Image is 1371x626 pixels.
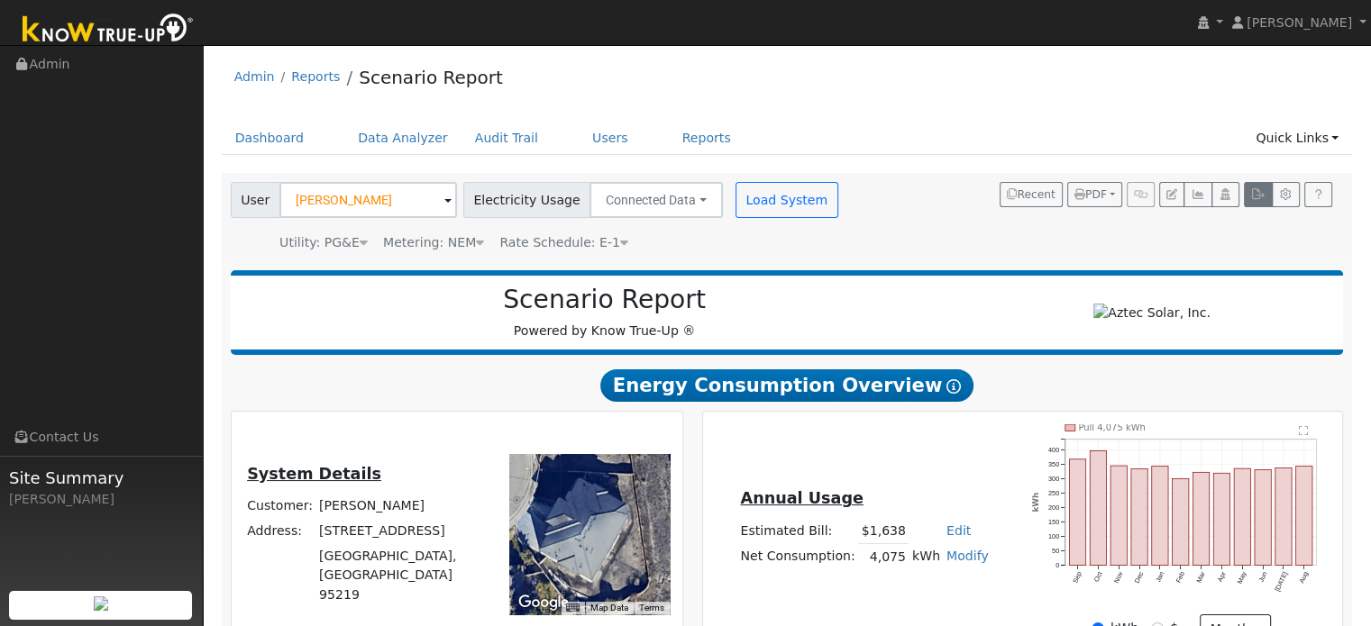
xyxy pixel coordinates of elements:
td: Customer: [244,493,316,518]
td: Net Consumption: [737,544,858,570]
text: 350 [1048,460,1059,468]
div: Powered by Know True-Up ® [240,285,970,340]
td: Address: [244,519,316,544]
button: Login As [1211,182,1239,207]
td: [GEOGRAPHIC_DATA], [GEOGRAPHIC_DATA] 95219 [316,544,485,607]
text: [DATE] [1274,570,1290,593]
a: Audit Trail [462,122,552,155]
img: retrieve [94,596,108,611]
text: 300 [1048,475,1059,483]
h2: Scenario Report [249,285,960,315]
button: Keyboard shortcuts [566,602,579,614]
a: Dashboard [222,122,318,155]
rect: onclick="" [1090,450,1106,565]
text: May [1236,570,1248,585]
span: Electricity Usage [463,182,590,218]
button: Map Data [590,602,628,614]
span: PDF [1074,188,1107,201]
text: Nov [1112,570,1125,585]
rect: onclick="" [1234,468,1250,565]
span: User [231,182,280,218]
rect: onclick="" [1131,468,1147,565]
span: Alias: HE1 [499,235,628,249]
i: Show Help [946,379,961,394]
img: Know True-Up [14,10,203,50]
div: Utility: PG&E [279,233,368,252]
td: $1,638 [858,518,909,544]
text: 0 [1056,561,1059,569]
a: Reports [669,122,745,155]
rect: onclick="" [1275,467,1292,565]
a: Users [579,122,642,155]
td: Estimated Bill: [737,518,858,544]
span: Energy Consumption Overview [600,369,973,402]
rect: onclick="" [1173,478,1189,565]
input: Select a User [279,182,457,218]
text: Jan [1154,570,1165,584]
td: [PERSON_NAME] [316,493,485,518]
button: PDF [1067,182,1122,207]
text: Pull 4,075 kWh [1079,422,1146,432]
img: Aztec Solar, Inc. [1093,304,1211,322]
text: 100 [1048,532,1059,540]
div: [PERSON_NAME] [9,490,193,509]
a: Admin [234,69,275,84]
text: Oct [1092,570,1104,583]
button: Recent [1000,182,1063,207]
rect: onclick="" [1069,459,1085,566]
td: [STREET_ADDRESS] [316,519,485,544]
span: Site Summary [9,466,193,490]
a: Help Link [1304,182,1332,207]
rect: onclick="" [1296,467,1312,566]
span: [PERSON_NAME] [1247,15,1352,30]
a: Data Analyzer [344,122,462,155]
text: 400 [1048,446,1059,454]
a: Quick Links [1242,122,1352,155]
text: Sep [1071,570,1083,585]
text: Apr [1216,570,1228,584]
text: Jun [1257,570,1268,584]
u: Annual Usage [740,489,863,507]
rect: onclick="" [1152,466,1168,565]
button: Connected Data [590,182,723,218]
text: 150 [1048,518,1059,526]
button: Settings [1272,182,1300,207]
td: 4,075 [858,544,909,570]
div: Metering: NEM [383,233,484,252]
rect: onclick="" [1255,469,1271,565]
text:  [1299,425,1309,436]
rect: onclick="" [1193,472,1210,565]
text: 200 [1048,504,1059,512]
rect: onclick="" [1111,466,1127,565]
button: Load System [736,182,838,218]
text: Dec [1133,570,1146,585]
td: kWh [909,544,943,570]
text: kWh [1032,493,1041,513]
button: Edit User [1159,182,1184,207]
img: Google [514,591,573,614]
a: Edit [946,523,971,538]
a: Modify [946,549,989,563]
u: System Details [247,465,381,483]
a: Terms (opens in new tab) [639,603,664,612]
text: 50 [1052,547,1059,555]
button: Multi-Series Graph [1184,182,1211,207]
text: Feb [1174,570,1186,584]
rect: onclick="" [1213,473,1229,565]
a: Reports [291,69,340,84]
button: Export Interval Data [1244,182,1272,207]
a: Scenario Report [359,67,503,88]
text: 250 [1048,489,1059,497]
text: Mar [1195,570,1208,585]
a: Open this area in Google Maps (opens a new window) [514,591,573,614]
text: Aug [1298,570,1311,585]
